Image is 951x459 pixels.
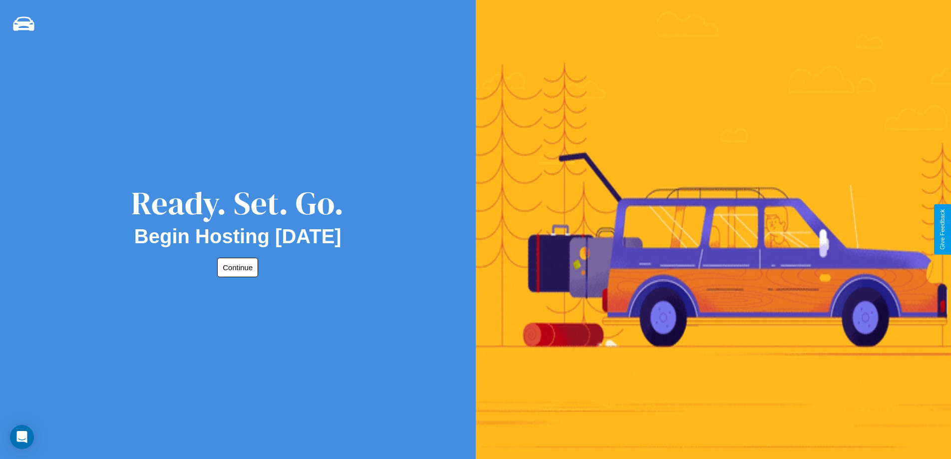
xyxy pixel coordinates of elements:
h2: Begin Hosting [DATE] [134,225,341,248]
div: Ready. Set. Go. [131,181,344,225]
button: Continue [217,258,258,277]
div: Give Feedback [939,209,946,250]
div: Open Intercom Messenger [10,425,34,449]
